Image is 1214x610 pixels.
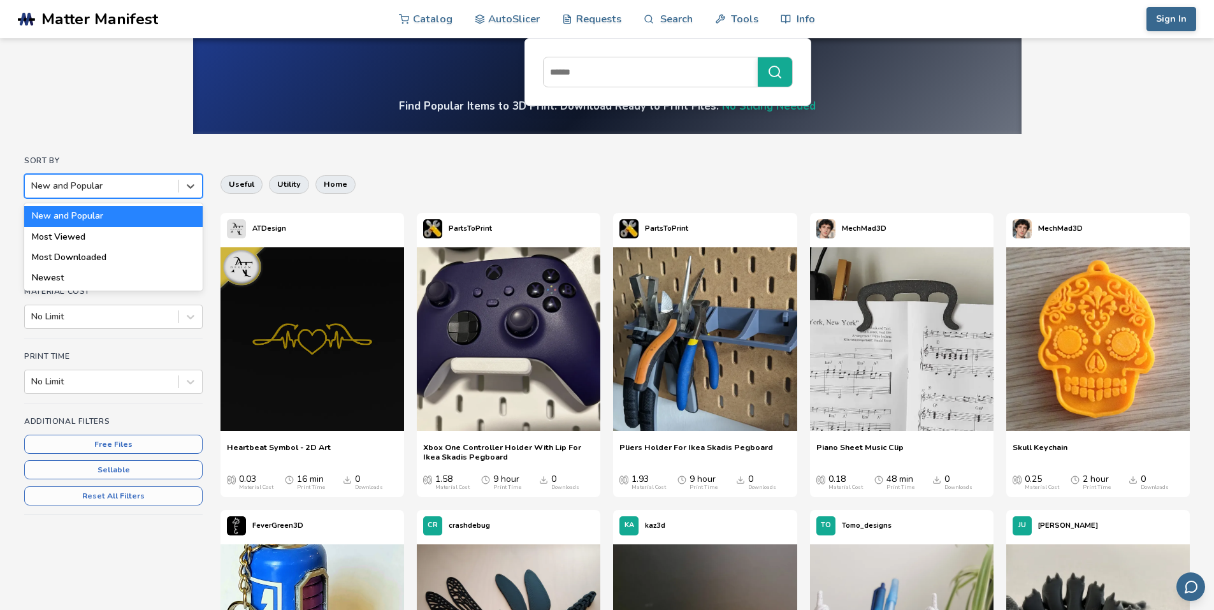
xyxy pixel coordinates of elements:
[1141,474,1169,491] div: 0
[619,474,628,484] span: Average Cost
[297,484,325,491] div: Print Time
[690,474,718,491] div: 9 hour
[399,99,816,113] h4: Find Popular Items to 3D Print. Download Ready to Print Files.
[227,516,246,535] img: FeverGreen3D's profile
[355,474,383,491] div: 0
[297,474,325,491] div: 16 min
[828,474,863,491] div: 0.18
[619,442,773,461] a: Pliers Holder For Ikea Skadis Pegboard
[1071,474,1080,484] span: Average Print Time
[1083,474,1111,491] div: 2 hour
[748,474,776,491] div: 0
[24,352,203,361] h4: Print Time
[24,460,203,479] button: Sellable
[220,213,293,245] a: ATDesign's profileATDesign
[41,10,158,28] span: Matter Manifest
[1025,474,1059,491] div: 0.25
[493,474,521,491] div: 9 hour
[24,227,203,247] div: Most Viewed
[417,213,498,245] a: PartsToPrint's profilePartsToPrint
[645,222,688,235] p: PartsToPrint
[1129,474,1138,484] span: Downloads
[632,474,666,491] div: 1.93
[690,484,718,491] div: Print Time
[423,442,594,461] a: Xbox One Controller Holder With Lip For Ikea Skadis Pegboard
[24,435,203,454] button: Free Files
[645,519,665,532] p: kaz3d
[1176,572,1205,601] button: Send feedback via email
[239,474,273,491] div: 0.03
[1018,521,1026,530] span: JU
[944,474,972,491] div: 0
[31,312,34,322] input: No Limit
[1141,484,1169,491] div: Downloads
[220,175,263,193] button: useful
[31,377,34,387] input: No Limit
[269,175,309,193] button: utility
[24,287,203,296] h4: Material Cost
[1013,474,1022,484] span: Average Cost
[227,442,331,461] a: Heartbeat Symbol - 2D Art
[1038,519,1098,532] p: [PERSON_NAME]
[816,219,835,238] img: MechMad3D's profile
[748,484,776,491] div: Downloads
[355,484,383,491] div: Downloads
[842,519,892,532] p: Tomo_designs
[435,484,470,491] div: Material Cost
[24,486,203,505] button: Reset All Filters
[1006,213,1089,245] a: MechMad3D's profileMechMad3D
[677,474,686,484] span: Average Print Time
[227,219,246,238] img: ATDesign's profile
[24,156,203,165] h4: Sort By
[24,247,203,268] div: Most Downloaded
[449,519,490,532] p: crashdebug
[816,474,825,484] span: Average Cost
[31,181,34,191] input: New and PopularNew and PopularMost ViewedMost DownloadedNewest
[285,474,294,484] span: Average Print Time
[551,484,579,491] div: Downloads
[828,484,863,491] div: Material Cost
[722,99,816,113] a: No Slicing Needed
[1146,7,1196,31] button: Sign In
[816,442,904,461] a: Piano Sheet Music Clip
[428,521,438,530] span: CR
[1083,484,1111,491] div: Print Time
[632,484,666,491] div: Material Cost
[886,484,914,491] div: Print Time
[736,474,745,484] span: Downloads
[24,417,203,426] h4: Additional Filters
[551,474,579,491] div: 0
[493,484,521,491] div: Print Time
[481,474,490,484] span: Average Print Time
[842,222,886,235] p: MechMad3D
[1025,484,1059,491] div: Material Cost
[625,521,634,530] span: KA
[1038,222,1083,235] p: MechMad3D
[810,213,893,245] a: MechMad3D's profileMechMad3D
[932,474,941,484] span: Downloads
[944,484,972,491] div: Downloads
[449,222,492,235] p: PartsToPrint
[252,519,303,532] p: FeverGreen3D
[613,213,695,245] a: PartsToPrint's profilePartsToPrint
[315,175,356,193] button: home
[886,474,914,491] div: 48 min
[24,268,203,288] div: Newest
[423,474,432,484] span: Average Cost
[24,206,203,226] div: New and Popular
[874,474,883,484] span: Average Print Time
[821,521,831,530] span: TO
[227,474,236,484] span: Average Cost
[1013,219,1032,238] img: MechMad3D's profile
[539,474,548,484] span: Downloads
[343,474,352,484] span: Downloads
[435,474,470,491] div: 1.58
[423,219,442,238] img: PartsToPrint's profile
[220,510,310,542] a: FeverGreen3D's profileFeverGreen3D
[1013,442,1067,461] a: Skull Keychain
